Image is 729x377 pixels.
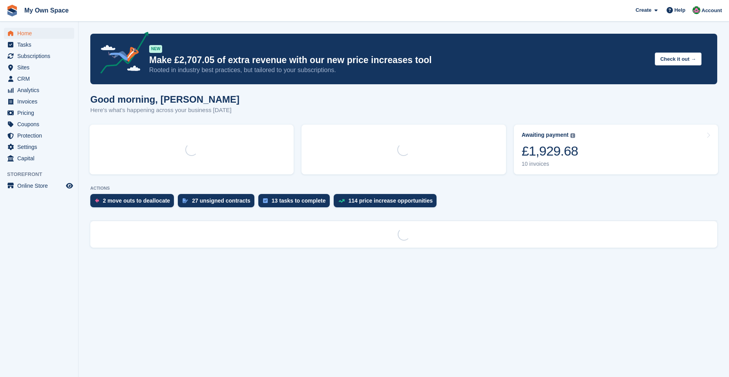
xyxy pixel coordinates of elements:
[570,133,575,138] img: icon-info-grey-7440780725fd019a000dd9b08b2336e03edf1995a4989e88bcd33f0948082b44.svg
[149,54,649,66] p: Make £2,707.05 of extra revenue with our new price increases tool
[17,39,64,50] span: Tasks
[4,180,74,191] a: menu
[4,141,74,152] a: menu
[183,198,188,203] img: contract_signature_icon-13c848040528278c33f63329250d36e43548de30e8caae1d1a13099fd9432cc5.svg
[674,6,685,14] span: Help
[692,6,700,14] img: Lucy Parry
[4,130,74,141] a: menu
[4,107,74,118] a: menu
[4,28,74,39] a: menu
[263,198,268,203] img: task-75834270c22a3079a89374b754ae025e5fb1db73e45f91037f5363f120a921f8.svg
[338,199,345,203] img: price_increase_opportunities-93ffe204e8149a01c8c9dc8f82e8f89637d9d84a8eef4429ea346261dce0b2c0.svg
[192,198,250,204] div: 27 unsigned contracts
[17,51,64,62] span: Subscriptions
[90,186,717,191] p: ACTIONS
[4,62,74,73] a: menu
[258,194,334,211] a: 13 tasks to complete
[90,194,178,211] a: 2 move outs to deallocate
[17,119,64,130] span: Coupons
[90,106,239,115] p: Here's what's happening across your business [DATE]
[17,141,64,152] span: Settings
[702,7,722,14] span: Account
[17,73,64,84] span: CRM
[178,194,258,211] a: 27 unsigned contracts
[636,6,651,14] span: Create
[94,32,149,76] img: price-adjustments-announcement-icon-8257ccfd72463d97f412b2fc003d46551f7dbcb40ab6d574587a9cd5c0d94...
[17,153,64,164] span: Capital
[149,45,162,53] div: NEW
[4,119,74,130] a: menu
[272,198,326,204] div: 13 tasks to complete
[17,130,64,141] span: Protection
[17,28,64,39] span: Home
[522,143,578,159] div: £1,929.68
[21,4,72,17] a: My Own Space
[90,94,239,105] h1: Good morning, [PERSON_NAME]
[17,85,64,96] span: Analytics
[514,125,718,174] a: Awaiting payment £1,929.68 10 invoices
[17,62,64,73] span: Sites
[4,96,74,107] a: menu
[95,198,99,203] img: move_outs_to_deallocate_icon-f764333ba52eb49d3ac5e1228854f67142a1ed5810a6f6cc68b1a99e826820c5.svg
[522,132,569,138] div: Awaiting payment
[334,194,441,211] a: 114 price increase opportunities
[4,73,74,84] a: menu
[7,170,78,178] span: Storefront
[17,107,64,118] span: Pricing
[4,51,74,62] a: menu
[4,85,74,96] a: menu
[149,66,649,74] p: Rooted in industry best practices, but tailored to your subscriptions.
[65,181,74,190] a: Preview store
[103,198,170,204] div: 2 move outs to deallocate
[349,198,433,204] div: 114 price increase opportunities
[655,53,702,65] button: Check it out →
[17,96,64,107] span: Invoices
[6,5,18,16] img: stora-icon-8386f47178a22dfd0bd8f6a31ec36ba5ce8667c1dd55bd0f319d3a0aa187defe.svg
[4,153,74,164] a: menu
[17,180,64,191] span: Online Store
[522,161,578,167] div: 10 invoices
[4,39,74,50] a: menu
